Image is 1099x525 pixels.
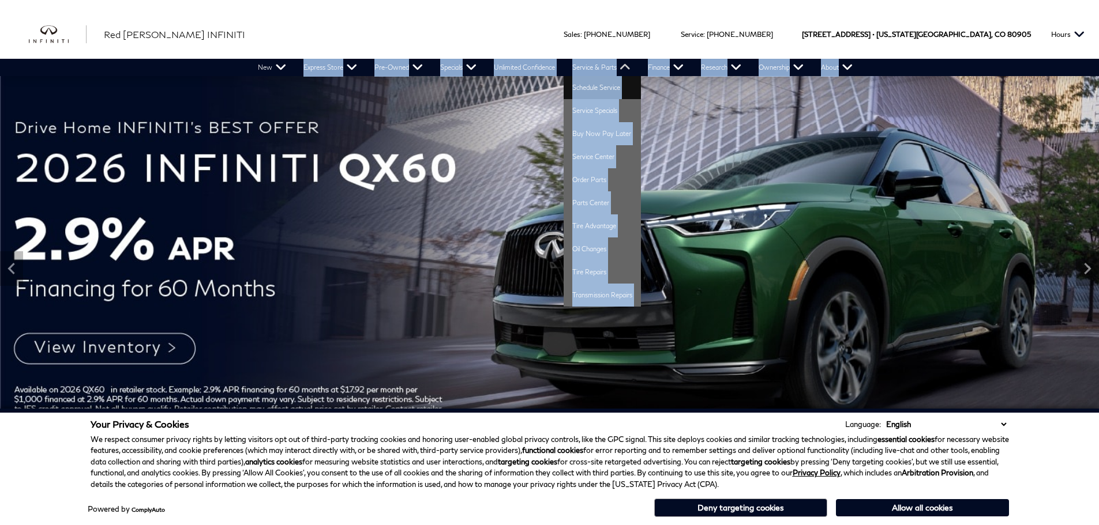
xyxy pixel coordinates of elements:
[104,29,245,40] span: Red [PERSON_NAME] INFINITI
[654,498,827,517] button: Deny targeting cookies
[836,499,1009,516] button: Allow all cookies
[295,59,366,76] a: Express Store
[877,435,935,444] strong: essential cookies
[564,99,641,122] a: Service Specials
[564,214,641,237] a: Tire Advantage
[793,468,841,477] a: Privacy Policy
[902,468,973,477] strong: Arbitration Provision
[876,10,993,59] span: [US_STATE][GEOGRAPHIC_DATA],
[564,237,641,260] a: Oil Changes
[366,59,432,76] a: Pre-Owned
[522,445,583,455] strong: functional cookies
[802,10,875,59] span: [STREET_ADDRESS] •
[1076,251,1099,286] div: Next
[1045,10,1090,59] button: Open the hours dropdown
[707,30,773,39] a: [PHONE_NUMBER]
[564,191,641,214] a: Parts Center
[750,59,812,76] a: Ownership
[681,30,703,39] span: Service
[29,25,87,44] a: infiniti
[564,76,641,99] a: Schedule Service
[432,59,485,76] a: Specials
[883,418,1009,430] select: Language Select
[639,59,692,76] a: Finance
[132,506,165,513] a: ComplyAuto
[249,59,861,76] nav: Main Navigation
[249,59,295,76] a: New
[564,168,641,191] a: Order Parts
[731,457,790,466] strong: targeting cookies
[703,30,705,39] span: :
[564,59,639,76] a: Service & Parts
[564,260,641,284] a: Tire Repairs
[564,145,641,168] a: Service Center
[564,284,641,307] a: Transmission Repairs
[29,25,87,44] img: INFINITI
[580,30,582,39] span: :
[564,122,641,145] a: Buy Now Pay Later
[1007,10,1031,59] span: 80905
[485,59,564,76] a: Unlimited Confidence
[564,30,580,39] span: Sales
[91,434,1009,490] p: We respect consumer privacy rights by letting visitors opt out of third-party tracking cookies an...
[91,418,189,429] span: Your Privacy & Cookies
[995,10,1006,59] span: CO
[812,59,861,76] a: About
[498,457,557,466] strong: targeting cookies
[245,457,302,466] strong: analytics cookies
[692,59,750,76] a: Research
[104,28,245,41] a: Red [PERSON_NAME] INFINITI
[584,30,650,39] a: [PHONE_NUMBER]
[845,421,881,428] div: Language:
[802,30,1031,39] a: [STREET_ADDRESS] • [US_STATE][GEOGRAPHIC_DATA], CO 80905
[88,505,165,513] div: Powered by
